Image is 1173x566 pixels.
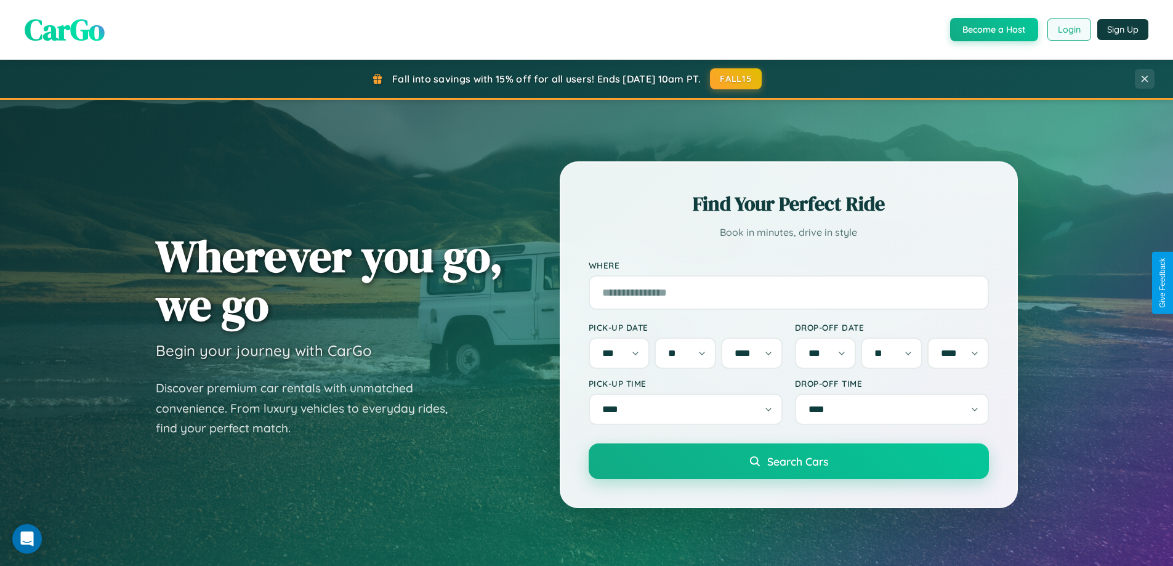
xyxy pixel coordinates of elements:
span: Fall into savings with 15% off for all users! Ends [DATE] 10am PT. [392,73,701,85]
p: Book in minutes, drive in style [589,224,989,241]
button: Become a Host [950,18,1038,41]
div: Open Intercom Messenger [12,524,42,554]
span: Search Cars [767,455,828,468]
label: Drop-off Time [795,378,989,389]
button: FALL15 [710,68,762,89]
label: Pick-up Date [589,322,783,333]
p: Discover premium car rentals with unmatched convenience. From luxury vehicles to everyday rides, ... [156,378,464,439]
label: Where [589,260,989,270]
button: Search Cars [589,443,989,479]
button: Login [1047,18,1091,41]
span: CarGo [25,9,105,50]
h3: Begin your journey with CarGo [156,341,372,360]
label: Drop-off Date [795,322,989,333]
label: Pick-up Time [589,378,783,389]
button: Sign Up [1097,19,1148,40]
div: Give Feedback [1158,258,1167,308]
h1: Wherever you go, we go [156,232,503,329]
h2: Find Your Perfect Ride [589,190,989,217]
